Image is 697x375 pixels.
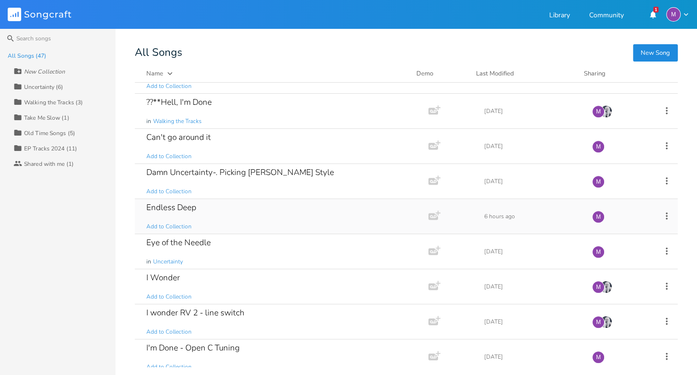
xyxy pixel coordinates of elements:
div: melindameshad [592,316,605,328]
div: melindameshad [592,175,605,188]
div: melindameshad [592,140,605,153]
div: Take Me Slow (1) [24,115,69,121]
button: Last Modified [476,69,572,78]
img: Anya [600,316,612,328]
a: Community [589,12,624,20]
div: Shared with me (1) [24,161,74,167]
div: [DATE] [484,354,581,360]
div: melindameshad [592,281,605,293]
a: Library [549,12,570,20]
div: [DATE] [484,319,581,325]
div: Demo [416,69,465,78]
span: Add to Collection [146,82,192,90]
div: Walking the Tracks (3) [24,100,83,105]
div: melindameshad [592,105,605,118]
div: Last Modified [476,69,514,78]
span: in [146,258,151,266]
div: All Songs (47) [8,53,46,59]
div: melindameshad [592,246,605,258]
div: I'm Done - Open C Tuning [146,344,240,352]
span: Walking the Tracks [153,117,202,125]
div: melindameshad [666,7,681,22]
span: Add to Collection [146,223,192,231]
div: [DATE] [484,143,581,149]
button: New Song [633,44,678,62]
span: Add to Collection [146,363,192,371]
span: in [146,117,151,125]
div: Name [146,69,163,78]
button: Name [146,69,405,78]
div: EP Tracks 2024 (11) [24,146,77,151]
div: ??**Hell, I'm Done [146,98,212,106]
button: 1 [643,6,662,23]
span: Uncertainty [153,258,183,266]
div: New Collection [24,69,65,75]
div: Old Time Songs (5) [24,130,75,136]
img: Anya [600,281,612,293]
div: [DATE] [484,284,581,289]
div: 6 hours ago [484,213,581,219]
div: [DATE] [484,178,581,184]
div: Damn Uncertainty-. Picking [PERSON_NAME] Style [146,168,334,176]
div: [DATE] [484,249,581,254]
div: Uncertainty (6) [24,84,64,90]
div: melindameshad [592,351,605,363]
div: Eye of the Needle [146,238,211,247]
div: melindameshad [592,211,605,223]
div: All Songs [135,48,678,57]
span: Add to Collection [146,293,192,301]
div: Sharing [584,69,642,78]
span: Add to Collection [146,328,192,336]
button: M [666,7,689,22]
span: Add to Collection [146,187,192,196]
div: Can't go around it [146,133,211,141]
div: [DATE] [484,108,581,114]
span: Add to Collection [146,152,192,161]
div: I wonder RV 2 - line switch [146,309,245,317]
img: Anya [600,105,612,118]
div: I Wonder [146,274,180,282]
div: 1 [653,7,658,12]
div: Endless Deep [146,203,196,212]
